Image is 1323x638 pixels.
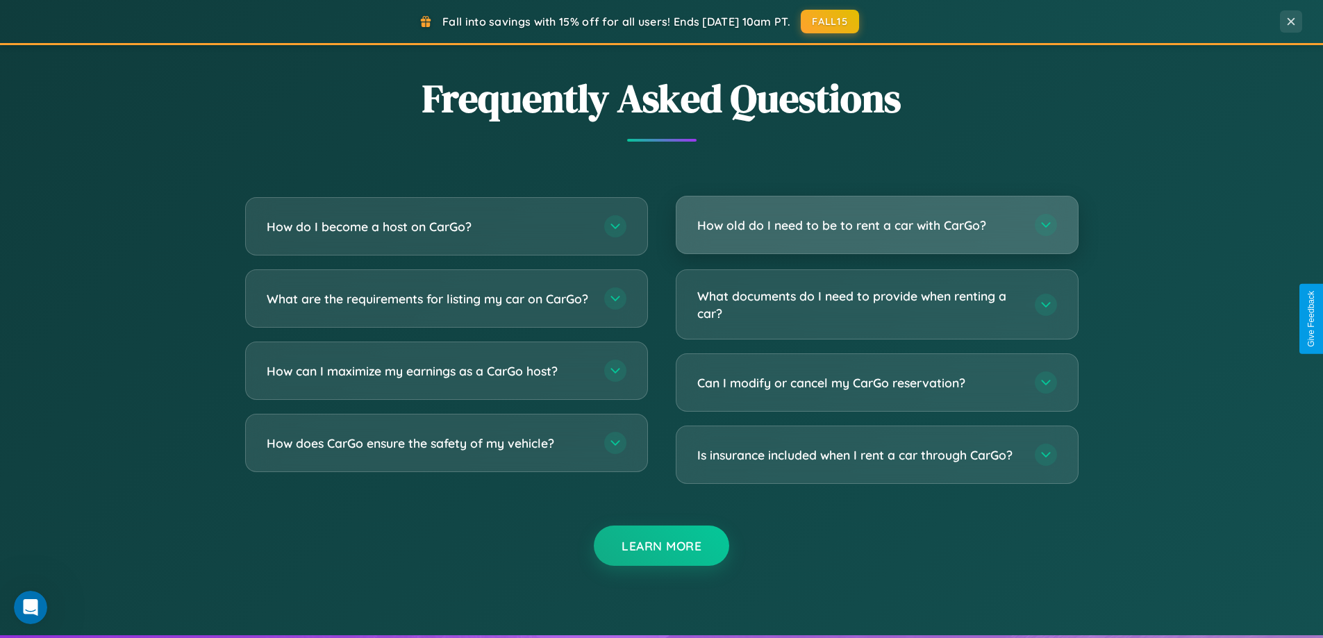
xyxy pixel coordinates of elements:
[697,287,1021,321] h3: What documents do I need to provide when renting a car?
[697,217,1021,234] h3: How old do I need to be to rent a car with CarGo?
[267,435,590,452] h3: How does CarGo ensure the safety of my vehicle?
[594,526,729,566] button: Learn More
[697,374,1021,392] h3: Can I modify or cancel my CarGo reservation?
[245,72,1079,125] h2: Frequently Asked Questions
[267,290,590,308] h3: What are the requirements for listing my car on CarGo?
[14,591,47,624] iframe: Intercom live chat
[801,10,859,33] button: FALL15
[697,446,1021,464] h3: Is insurance included when I rent a car through CarGo?
[1306,291,1316,347] div: Give Feedback
[267,362,590,380] h3: How can I maximize my earnings as a CarGo host?
[442,15,790,28] span: Fall into savings with 15% off for all users! Ends [DATE] 10am PT.
[267,218,590,235] h3: How do I become a host on CarGo?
